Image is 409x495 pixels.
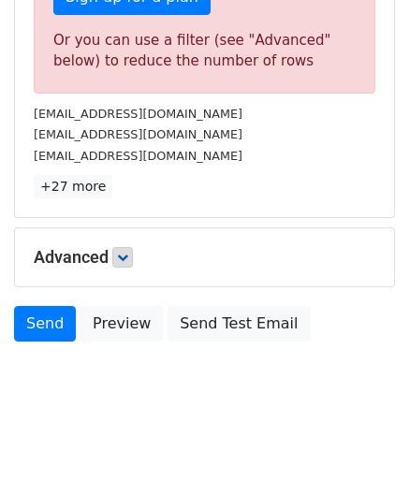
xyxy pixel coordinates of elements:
small: [EMAIL_ADDRESS][DOMAIN_NAME] [34,127,242,141]
a: Send [14,306,76,342]
iframe: Chat Widget [315,405,409,495]
div: Or you can use a filter (see "Advanced" below) to reduce the number of rows [53,30,356,72]
h5: Advanced [34,247,375,268]
a: Preview [80,306,163,342]
small: [EMAIL_ADDRESS][DOMAIN_NAME] [34,149,242,163]
a: +27 more [34,175,112,198]
a: Send Test Email [168,306,310,342]
small: [EMAIL_ADDRESS][DOMAIN_NAME] [34,107,242,121]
